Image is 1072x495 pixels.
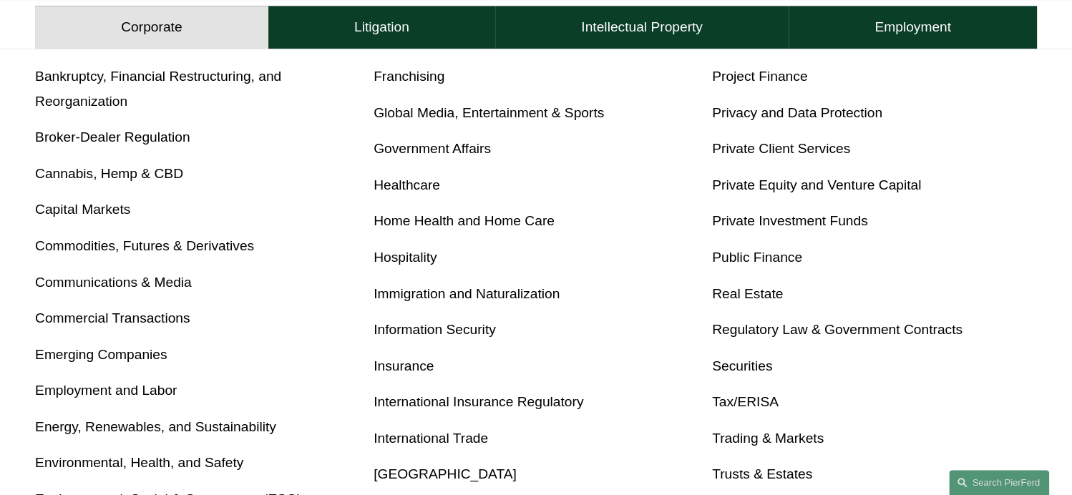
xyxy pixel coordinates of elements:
a: Private Equity and Venture Capital [712,177,921,192]
a: International Insurance Regulatory [374,394,583,409]
a: Regulatory Law & Government Contracts [712,322,963,337]
a: Securities [712,358,772,373]
a: [GEOGRAPHIC_DATA] [374,466,517,481]
a: Information Security [374,322,496,337]
a: Employment and Labor [35,383,177,398]
a: Bankruptcy, Financial Restructuring, and Reorganization [35,69,281,109]
h4: Litigation [354,19,409,36]
a: Commercial Transactions [35,310,190,325]
a: Trusts & Estates [712,466,812,481]
a: Franchising [374,69,444,84]
a: Government Affairs [374,141,491,156]
a: Immigration and Naturalization [374,286,560,301]
a: Home Health and Home Care [374,213,555,228]
a: Broker-Dealer Regulation [35,129,190,144]
a: Search this site [949,470,1049,495]
a: Real Estate [712,286,783,301]
h4: Employment [874,19,951,36]
a: Hospitality [374,250,437,265]
a: International Trade [374,431,488,446]
a: Cannabis, Hemp & CBD [35,166,183,181]
a: Trading & Markets [712,431,824,446]
a: Commodities, Futures & Derivatives [35,238,254,253]
a: Private Client Services [712,141,850,156]
h4: Corporate [121,19,182,36]
a: Emerging Companies [35,347,167,362]
a: Public Finance [712,250,802,265]
a: Project Finance [712,69,807,84]
a: Global Media, Entertainment & Sports [374,105,604,120]
h4: Intellectual Property [581,19,703,36]
a: Capital Markets [35,202,130,217]
a: Environmental, Health, and Safety [35,455,243,470]
a: Energy, Renewables, and Sustainability [35,419,276,434]
a: Insurance [374,358,434,373]
a: Healthcare [374,177,440,192]
a: Communications & Media [35,275,192,290]
a: Private Investment Funds [712,213,868,228]
a: Privacy and Data Protection [712,105,882,120]
a: Tax/ERISA [712,394,779,409]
